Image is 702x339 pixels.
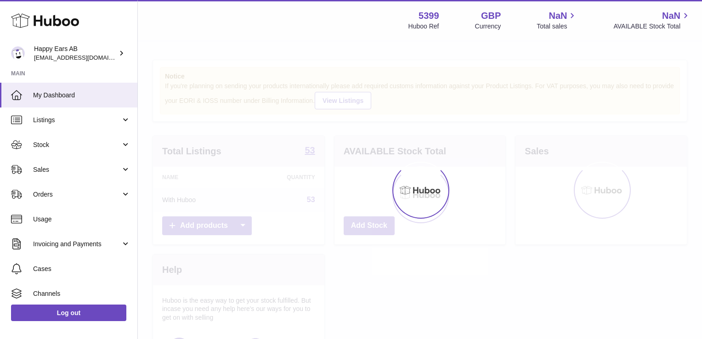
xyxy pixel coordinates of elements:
span: NaN [662,10,680,22]
div: Happy Ears AB [34,45,117,62]
span: Orders [33,190,121,199]
span: My Dashboard [33,91,130,100]
span: Usage [33,215,130,224]
div: Huboo Ref [408,22,439,31]
span: Sales [33,165,121,174]
span: Listings [33,116,121,124]
span: Invoicing and Payments [33,240,121,249]
a: Log out [11,305,126,321]
span: Cases [33,265,130,273]
a: NaN Total sales [537,10,577,31]
span: Channels [33,289,130,298]
strong: GBP [481,10,501,22]
span: AVAILABLE Stock Total [613,22,691,31]
span: [EMAIL_ADDRESS][DOMAIN_NAME] [34,54,135,61]
img: 3pl@happyearsearplugs.com [11,46,25,60]
a: NaN AVAILABLE Stock Total [613,10,691,31]
span: NaN [549,10,567,22]
span: Total sales [537,22,577,31]
strong: 5399 [419,10,439,22]
div: Currency [475,22,501,31]
span: Stock [33,141,121,149]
